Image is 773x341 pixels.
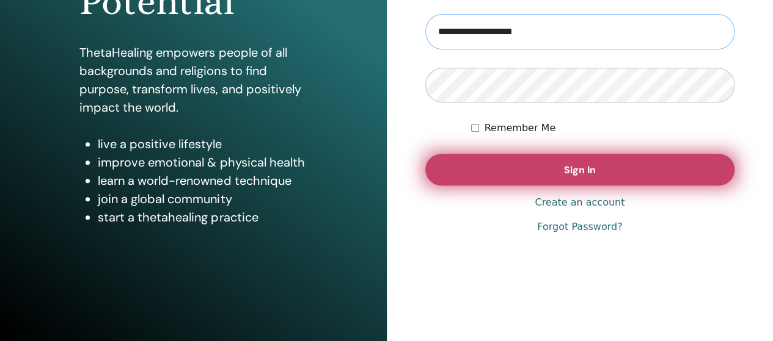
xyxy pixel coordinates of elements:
[98,208,307,226] li: start a thetahealing practice
[484,121,555,135] label: Remember Me
[537,220,622,234] a: Forgot Password?
[79,43,307,117] p: ThetaHealing empowers people of all backgrounds and religions to find purpose, transform lives, a...
[535,195,625,210] a: Create an account
[98,153,307,171] li: improve emotional & physical health
[471,121,735,135] div: Keep me authenticated indefinitely or until I manually logout
[425,154,735,185] button: Sign In
[98,171,307,190] li: learn a world-renowned technique
[564,163,596,176] span: Sign In
[98,135,307,153] li: live a positive lifestyle
[98,190,307,208] li: join a global community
